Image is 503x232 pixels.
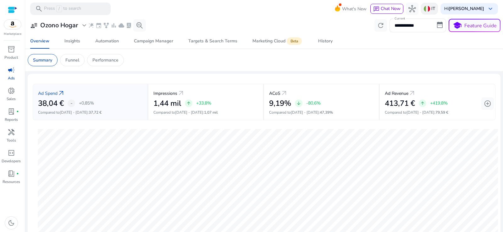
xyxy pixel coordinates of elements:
span: - [70,100,73,107]
p: Compared to : [269,110,374,115]
span: 47,39% [320,110,333,115]
span: / [56,5,62,12]
div: Campaign Manager [134,39,173,43]
span: add_circle [484,100,491,107]
p: Funnel [65,57,79,63]
b: [PERSON_NAME] [449,6,484,12]
span: handyman [8,128,15,136]
span: inventory_2 [8,46,15,53]
span: fiber_manual_record [16,172,19,175]
span: What's New [342,3,367,14]
span: book_4 [8,170,15,177]
span: refresh [377,22,384,29]
p: +419,8% [430,101,448,105]
button: schoolFeature Guide [449,19,500,32]
span: search [35,5,43,13]
p: Product [4,55,18,60]
a: arrow_outward [177,89,185,97]
p: Impressions [153,90,177,97]
span: Chat Now [381,6,401,12]
a: arrow_outward [408,89,416,97]
span: [DATE] - [DATE] [291,110,319,115]
p: Marketplace [4,32,21,36]
h2: 413,71 € [385,99,415,108]
p: Summary [33,57,52,63]
span: [DATE] - [DATE] [175,110,203,115]
span: bar_chart [111,22,117,29]
p: IT [431,3,435,14]
span: arrow_downward [296,101,301,106]
p: Developers [2,158,21,164]
span: arrow_upward [186,101,191,106]
span: donut_small [8,87,15,94]
span: fiber_manual_record [16,110,19,113]
span: code_blocks [8,149,15,157]
p: -80,6% [306,101,321,105]
span: school [453,21,462,30]
span: event [96,22,102,29]
span: search_insights [136,22,143,29]
p: Performance [92,57,119,63]
span: 79,59 € [435,110,448,115]
span: [DATE] - [DATE] [60,110,88,115]
div: Automation [95,39,119,43]
p: Ad Spend [38,90,58,97]
a: arrow_outward [58,89,65,97]
p: Tools [7,138,16,143]
span: arrow_upward [420,101,425,106]
span: [DATE] - [DATE] [406,110,434,115]
span: chat [373,6,379,12]
p: Ads [8,75,15,81]
span: cloud [118,22,124,29]
p: Feature Guide [464,22,497,30]
div: Targets & Search Terms [188,39,237,43]
span: 37,72 € [89,110,102,115]
p: +0,85% [79,101,94,105]
p: Compared to : [385,110,490,115]
p: Compared to : [153,110,258,115]
a: arrow_outward [280,89,288,97]
p: Press to search [44,5,81,12]
h2: 1,44 mil [153,99,181,108]
p: ACoS [269,90,280,97]
button: chatChat Now [370,4,403,14]
span: campaign [8,66,15,74]
h2: 38,04 € [38,99,64,108]
button: search_insights [133,19,146,32]
p: Sales [7,96,16,102]
p: Resources [3,179,20,185]
h2: 9,19% [269,99,291,108]
span: 1,07 mil [204,110,218,115]
span: dark_mode [8,219,15,227]
div: Insights [64,39,80,43]
div: History [318,39,333,43]
p: Reports [5,117,18,122]
span: keyboard_arrow_down [487,5,494,13]
button: hub [406,3,418,15]
img: amazon.svg [4,20,21,29]
div: Marketing Cloud [252,39,303,44]
span: family_history [103,22,109,29]
p: Compared to : [38,110,142,115]
p: +33,8% [196,101,211,105]
span: lab_profile [8,108,15,115]
p: Hi [444,7,484,11]
span: lab_profile [126,22,132,29]
button: add_circle [481,97,494,110]
div: Overview [30,39,49,43]
span: expand_more [80,22,88,29]
span: hub [408,5,416,13]
span: wand_stars [88,22,94,29]
p: Ad Revenue [385,90,408,97]
h3: Ozono Hogar [40,22,78,29]
span: user_attributes [30,22,38,29]
span: Beta [287,37,302,45]
img: it.svg [424,6,430,12]
button: refresh [374,19,387,32]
